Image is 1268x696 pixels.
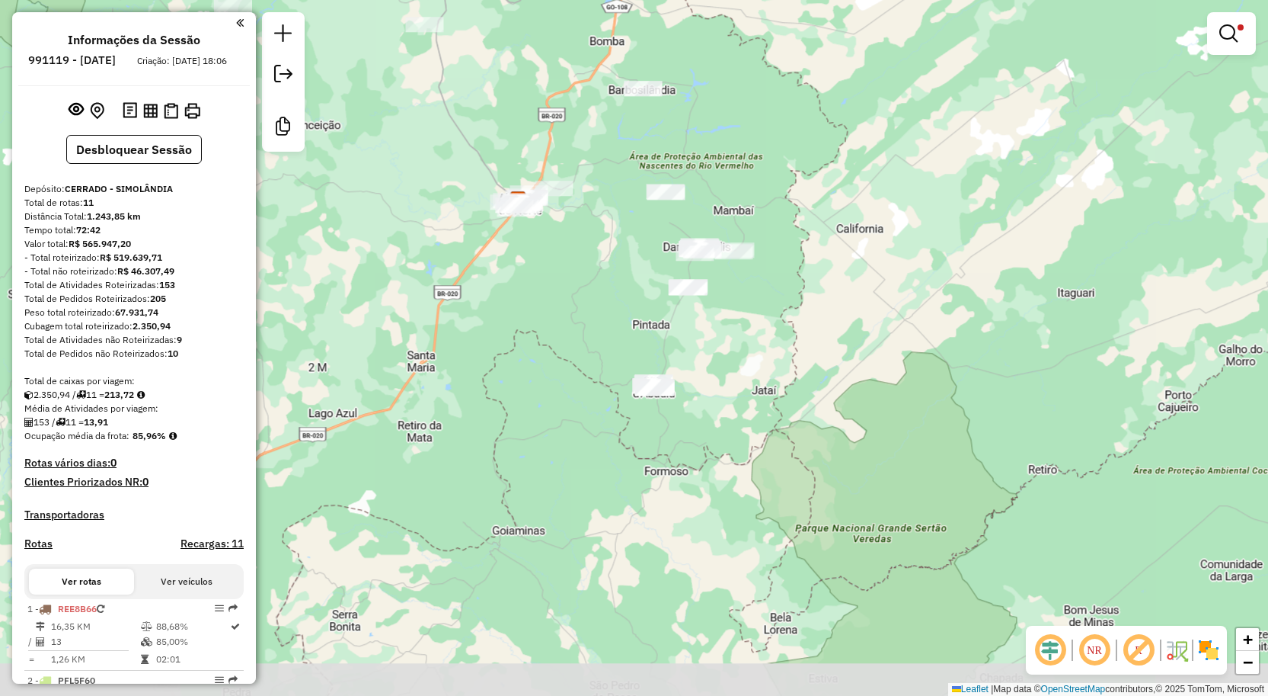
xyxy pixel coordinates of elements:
[117,265,174,277] strong: R$ 46.307,49
[228,675,238,685] em: Rota exportada
[1120,632,1157,669] span: Exibir rótulo
[50,634,140,649] td: 13
[1238,24,1244,30] span: Filtro Ativo
[76,390,86,399] i: Total de rotas
[24,292,244,306] div: Total de Pedidos Roteirizados:
[120,99,140,123] button: Logs desbloquear sessão
[58,675,95,686] span: PFL5F60
[65,98,87,123] button: Exibir sessão original
[24,210,244,223] div: Distância Total:
[27,634,35,649] td: /
[177,334,182,345] strong: 9
[97,605,104,614] i: Veículo já utilizado nesta sessão
[24,390,34,399] i: Cubagem total roteirizado
[24,182,244,196] div: Depósito:
[29,569,134,595] button: Ver rotas
[27,652,35,667] td: =
[155,619,229,634] td: 88,68%
[215,604,224,613] em: Opções
[1243,630,1253,649] span: +
[991,684,993,694] span: |
[24,237,244,251] div: Valor total:
[24,476,244,489] h4: Clientes Priorizados NR:
[150,293,166,304] strong: 205
[76,224,101,236] strong: 72:42
[140,100,161,120] button: Visualizar relatório de Roteirização
[948,683,1268,696] div: Map data © contributors,© 2025 TomTom, Microsoft
[1213,18,1250,49] a: Exibir filtros
[137,390,145,399] i: Meta Caixas/viagem: 1,00 Diferença: 212,72
[268,111,299,146] a: Criar modelo
[535,181,573,196] div: Atividade não roteirizada - BAR DA ORLA
[952,684,989,694] a: Leaflet
[231,622,240,631] i: Rota otimizada
[24,319,244,333] div: Cubagem total roteirizado:
[169,431,177,441] em: Média calculada utilizando a maior ocupação (%Peso ou %Cubagem) de cada rota da sessão. Rotas cro...
[110,456,117,470] strong: 0
[24,306,244,319] div: Peso total roteirizado:
[24,418,34,427] i: Total de Atividades
[65,183,173,194] strong: CERRADO - SIMOLÂNDIA
[181,100,203,122] button: Imprimir Rotas
[134,569,239,595] button: Ver veículos
[24,278,244,292] div: Total de Atividades Roteirizadas:
[27,603,104,614] span: 1 -
[508,191,528,210] img: CERRADO - SIMOLÂNDIA
[624,81,662,96] div: Atividade não roteirizada - PIRACANJUBAS BAR
[24,508,244,521] h4: Transportadoras
[155,652,229,667] td: 02:01
[1076,632,1113,669] span: Ocultar NR
[131,54,233,68] div: Criação: [DATE] 18:06
[1196,638,1221,662] img: Exibir/Ocultar setores
[268,18,299,53] a: Nova sessão e pesquisa
[24,251,244,265] div: - Total roteirizado:
[50,652,140,667] td: 1,26 KM
[1164,638,1189,662] img: Fluxo de ruas
[36,637,45,646] i: Total de Atividades
[141,622,152,631] i: % de utilização do peso
[24,388,244,402] div: 2.350,94 / 11 =
[142,475,149,489] strong: 0
[68,33,200,47] h4: Informações da Sessão
[141,655,149,664] i: Tempo total em rota
[168,348,178,359] strong: 10
[36,622,45,631] i: Distância Total
[155,634,229,649] td: 85,00%
[24,333,244,347] div: Total de Atividades não Roteirizadas:
[1041,684,1106,694] a: OpenStreetMap
[24,223,244,237] div: Tempo total:
[58,603,97,614] span: REE8B66
[180,537,244,550] h4: Recargas: 11
[504,196,542,211] div: Atividade não roteirizada - IURI ESPETARIA E PET
[1243,653,1253,672] span: −
[24,347,244,361] div: Total de Pedidos não Roteirizados:
[84,416,108,428] strong: 13,91
[228,604,238,613] em: Rota exportada
[495,197,533,213] div: Atividade não roteirizada - KERENCIA CAIPIRA
[215,675,224,685] em: Opções
[161,100,181,122] button: Visualizar Romaneio
[56,418,65,427] i: Total de rotas
[87,99,107,123] button: Centralizar mapa no depósito ou ponto de apoio
[159,279,175,290] strong: 153
[1236,628,1259,651] a: Zoom in
[50,619,140,634] td: 16,35 KM
[24,537,53,550] a: Rotas
[133,430,166,441] strong: 85,96%
[115,306,158,318] strong: 67.931,74
[28,53,116,67] h6: 991119 - [DATE]
[24,374,244,388] div: Total de caixas por viagem:
[1032,632,1068,669] span: Ocultar deslocamento
[83,197,94,208] strong: 11
[27,675,95,686] span: 2 -
[268,59,299,93] a: Exportar sessão
[1236,651,1259,674] a: Zoom out
[24,265,244,278] div: - Total não roteirizado:
[500,197,538,213] div: Atividade não roteirizada - RESTAURANTE LIDER SE
[69,238,131,249] strong: R$ 565.947,20
[141,637,152,646] i: % de utilização da cubagem
[133,320,171,332] strong: 2.350,94
[24,457,244,470] h4: Rotas vários dias:
[24,415,244,429] div: 153 / 11 =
